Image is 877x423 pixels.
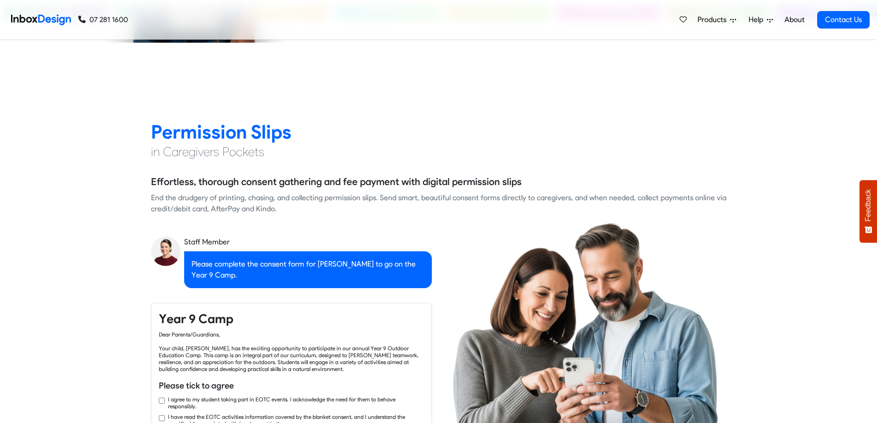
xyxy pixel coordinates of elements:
img: staff_avatar.png [151,237,180,266]
a: 07 281 1600 [78,14,128,25]
div: Staff Member [184,237,432,248]
span: Products [697,14,730,25]
span: Help [749,14,767,25]
a: Help [745,11,777,29]
h4: in Caregivers Pockets [151,144,726,160]
h6: Please tick to agree [159,380,424,392]
a: Contact Us [817,11,870,29]
button: Feedback - Show survey [860,180,877,243]
span: Feedback [864,189,872,221]
h2: Permission Slips [151,120,726,144]
div: End the drudgery of printing, chasing, and collecting permission slips. Send smart, beautiful con... [151,192,726,214]
a: About [782,11,807,29]
div: Dear Parents/Guardians, Your child, [PERSON_NAME], has the exciting opportunity to participate in... [159,331,424,372]
h4: Year 9 Camp [159,311,424,327]
label: I agree to my student taking part in EOTC events. I acknowledge the need for them to behave respo... [168,396,424,410]
a: Products [694,11,740,29]
h5: Effortless, thorough consent gathering and fee payment with digital permission slips [151,175,522,189]
div: Please complete the consent form for [PERSON_NAME] to go on the Year 9 Camp. [184,251,432,288]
